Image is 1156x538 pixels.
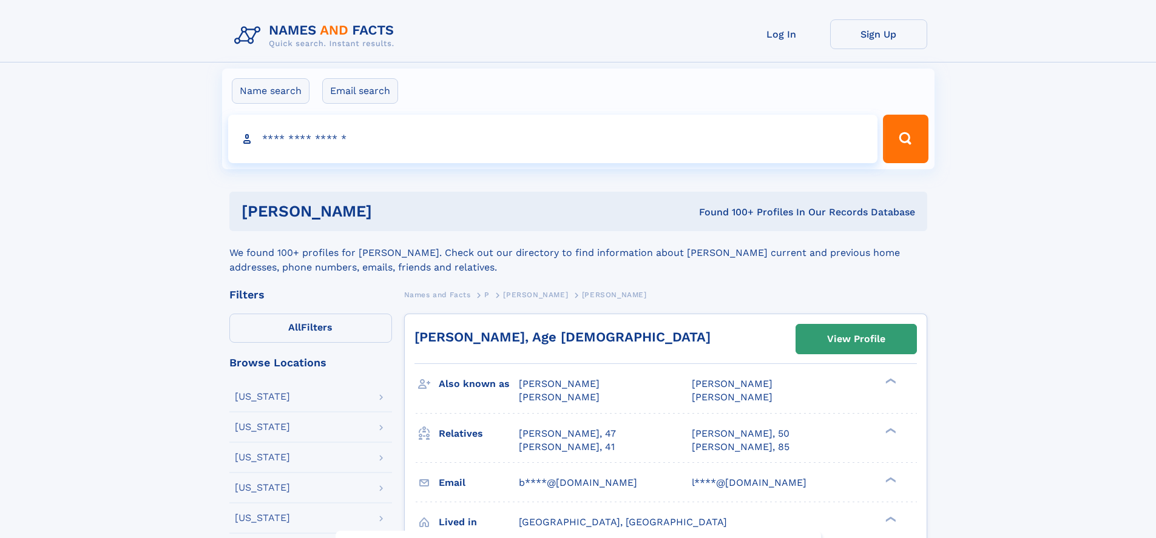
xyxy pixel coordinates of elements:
[232,78,309,104] label: Name search
[484,287,490,302] a: P
[882,515,897,523] div: ❯
[503,287,568,302] a: [PERSON_NAME]
[519,378,600,389] span: [PERSON_NAME]
[439,512,519,533] h3: Lived in
[733,19,830,49] a: Log In
[830,19,927,49] a: Sign Up
[288,321,301,333] span: All
[235,483,290,493] div: [US_STATE]
[439,472,519,493] h3: Email
[827,325,885,353] div: View Profile
[692,391,772,403] span: [PERSON_NAME]
[439,374,519,394] h3: Also known as
[519,427,616,440] a: [PERSON_NAME], 47
[404,287,471,302] a: Names and Facts
[229,289,392,300] div: Filters
[414,329,711,345] a: [PERSON_NAME], Age [DEMOGRAPHIC_DATA]
[882,377,897,385] div: ❯
[582,291,647,299] span: [PERSON_NAME]
[796,324,916,354] a: View Profile
[229,231,927,275] div: We found 100+ profiles for [PERSON_NAME]. Check out our directory to find information about [PERS...
[882,476,897,483] div: ❯
[439,423,519,444] h3: Relatives
[235,422,290,432] div: [US_STATE]
[235,452,290,462] div: [US_STATE]
[519,391,600,403] span: [PERSON_NAME]
[484,291,490,299] span: P
[229,357,392,368] div: Browse Locations
[882,426,897,434] div: ❯
[692,427,789,440] a: [PERSON_NAME], 50
[692,440,789,454] a: [PERSON_NAME], 85
[242,204,536,219] h1: [PERSON_NAME]
[229,19,404,52] img: Logo Names and Facts
[503,291,568,299] span: [PERSON_NAME]
[519,516,727,528] span: [GEOGRAPHIC_DATA], [GEOGRAPHIC_DATA]
[229,314,392,343] label: Filters
[883,115,928,163] button: Search Button
[235,392,290,402] div: [US_STATE]
[228,115,878,163] input: search input
[235,513,290,523] div: [US_STATE]
[322,78,398,104] label: Email search
[692,378,772,389] span: [PERSON_NAME]
[535,206,915,219] div: Found 100+ Profiles In Our Records Database
[519,440,615,454] a: [PERSON_NAME], 41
